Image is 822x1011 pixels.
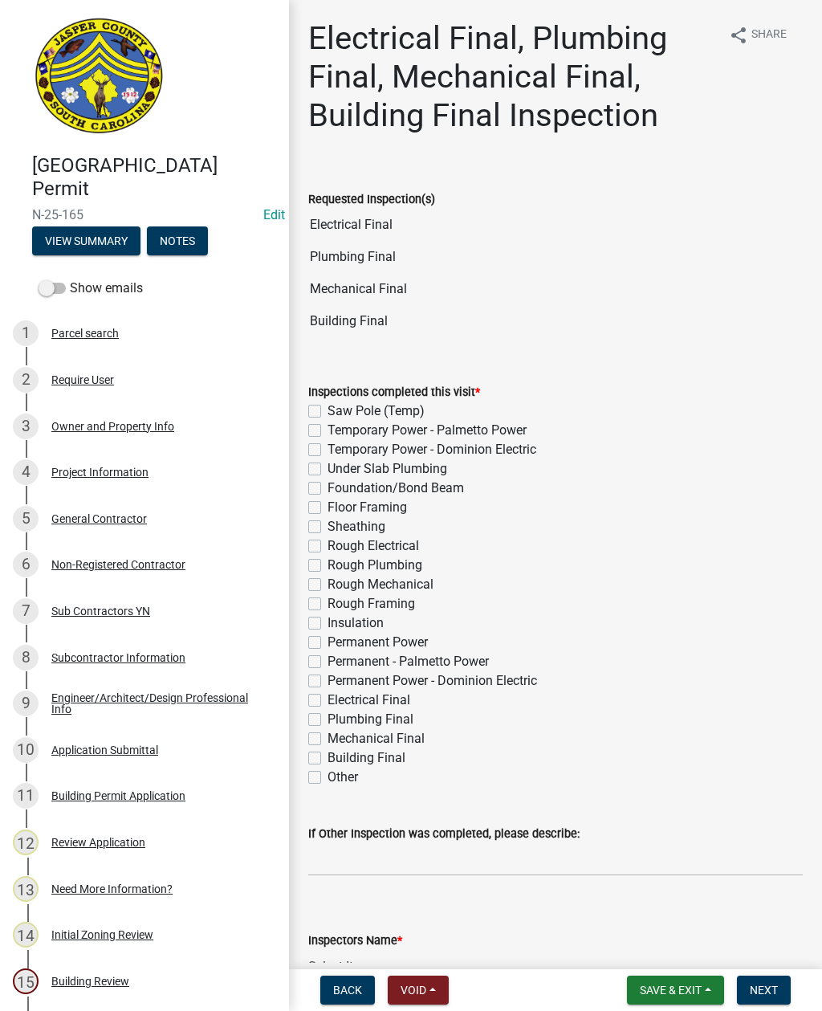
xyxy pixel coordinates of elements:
[328,614,384,633] label: Insulation
[401,984,426,997] span: Void
[328,768,358,787] label: Other
[263,207,285,222] a: Edit
[328,459,447,479] label: Under Slab Plumbing
[308,19,716,135] h1: Electrical Final, Plumbing Final, Mechanical Final, Building Final Inspection
[32,154,276,201] h4: [GEOGRAPHIC_DATA] Permit
[328,748,405,768] label: Building Final
[328,498,407,517] label: Floor Framing
[737,976,791,1005] button: Next
[13,320,39,346] div: 1
[328,691,410,710] label: Electrical Final
[32,235,140,248] wm-modal-confirm: Summary
[13,506,39,532] div: 5
[13,367,39,393] div: 2
[328,729,425,748] label: Mechanical Final
[328,575,433,594] label: Rough Mechanical
[308,387,480,398] label: Inspections completed this visit
[51,837,145,848] div: Review Application
[328,652,489,671] label: Permanent - Palmetto Power
[750,984,778,997] span: Next
[13,645,39,671] div: 8
[32,17,166,137] img: Jasper County, South Carolina
[328,710,413,729] label: Plumbing Final
[51,467,149,478] div: Project Information
[308,194,435,206] label: Requested Inspection(s)
[328,440,536,459] label: Temporary Power - Dominion Electric
[13,783,39,809] div: 11
[328,671,537,691] label: Permanent Power - Dominion Electric
[51,883,173,895] div: Need More Information?
[13,737,39,763] div: 10
[263,207,285,222] wm-modal-confirm: Edit Application Number
[328,421,527,440] label: Temporary Power - Palmetto Power
[328,536,419,556] label: Rough Electrical
[308,936,402,947] label: Inspectors Name
[13,691,39,716] div: 9
[328,402,425,421] label: Saw Pole (Temp)
[13,830,39,855] div: 12
[32,226,140,255] button: View Summary
[51,744,158,756] div: Application Submittal
[308,829,580,840] label: If Other Inspection was completed, please describe:
[13,414,39,439] div: 3
[51,605,150,617] div: Sub Contractors YN
[147,226,208,255] button: Notes
[13,552,39,577] div: 6
[716,19,800,51] button: shareShare
[640,984,702,997] span: Save & Exit
[13,459,39,485] div: 4
[32,207,257,222] span: N-25-165
[51,374,114,385] div: Require User
[51,976,129,987] div: Building Review
[51,692,263,715] div: Engineer/Architect/Design Professional Info
[39,279,143,298] label: Show emails
[328,479,464,498] label: Foundation/Bond Beam
[333,984,362,997] span: Back
[328,517,385,536] label: Sheathing
[627,976,724,1005] button: Save & Exit
[751,26,787,45] span: Share
[51,652,185,663] div: Subcontractor Information
[51,328,119,339] div: Parcel search
[147,235,208,248] wm-modal-confirm: Notes
[51,559,185,570] div: Non-Registered Contractor
[328,556,422,575] label: Rough Plumbing
[13,922,39,948] div: 14
[328,594,415,614] label: Rough Framing
[13,968,39,994] div: 15
[320,976,375,1005] button: Back
[388,976,449,1005] button: Void
[51,790,185,801] div: Building Permit Application
[51,929,153,940] div: Initial Zoning Review
[729,26,748,45] i: share
[13,598,39,624] div: 7
[328,633,428,652] label: Permanent Power
[13,876,39,902] div: 13
[51,513,147,524] div: General Contractor
[51,421,174,432] div: Owner and Property Info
